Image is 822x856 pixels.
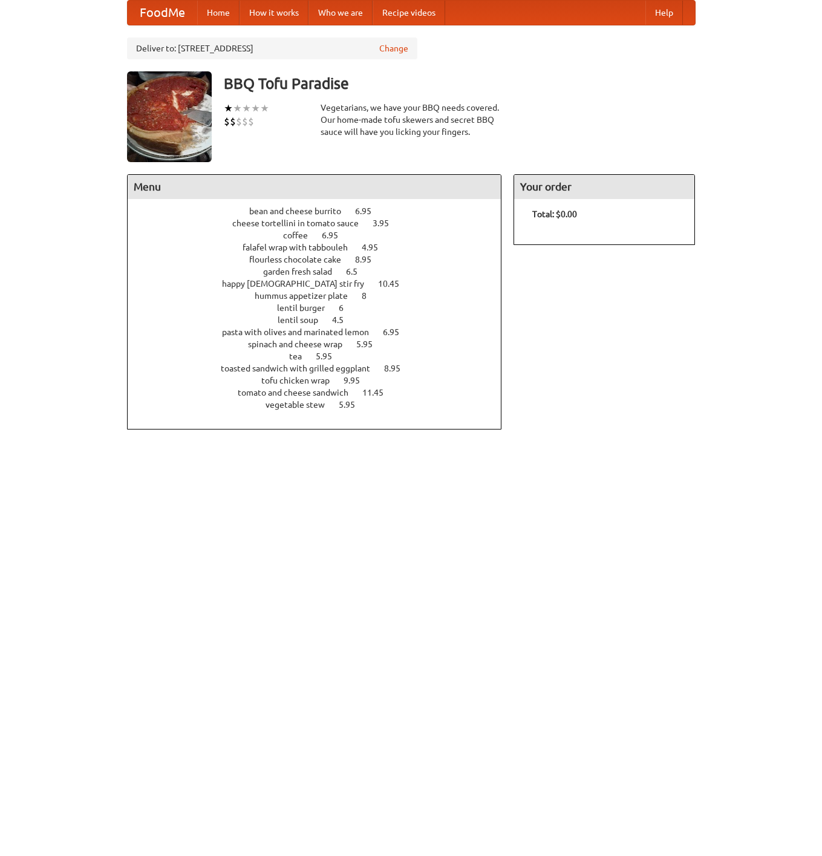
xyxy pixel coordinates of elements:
[356,339,385,349] span: 5.95
[514,175,694,199] h4: Your order
[277,303,337,313] span: lentil burger
[355,255,383,264] span: 8.95
[251,102,260,115] li: ★
[322,230,350,240] span: 6.95
[128,175,501,199] h4: Menu
[289,351,354,361] a: tea 5.95
[248,339,395,349] a: spinach and cheese wrap 5.95
[373,218,401,228] span: 3.95
[222,327,422,337] a: pasta with olives and marinated lemon 6.95
[224,115,230,128] li: $
[238,388,360,397] span: tomato and cheese sandwich
[278,315,366,325] a: lentil soup 4.5
[243,243,400,252] a: falafel wrap with tabbouleh 4.95
[316,351,344,361] span: 5.95
[344,376,372,385] span: 9.95
[236,115,242,128] li: $
[233,102,242,115] li: ★
[255,291,389,301] a: hummus appetizer plate 8
[362,291,379,301] span: 8
[127,38,417,59] div: Deliver to: [STREET_ADDRESS]
[383,327,411,337] span: 6.95
[249,255,353,264] span: flourless chocolate cake
[238,388,406,397] a: tomato and cheese sandwich 11.45
[197,1,240,25] a: Home
[222,279,376,289] span: happy [DEMOGRAPHIC_DATA] stir fry
[221,364,382,373] span: toasted sandwich with grilled eggplant
[249,255,394,264] a: flourless chocolate cake 8.95
[243,243,360,252] span: falafel wrap with tabbouleh
[248,339,354,349] span: spinach and cheese wrap
[240,1,308,25] a: How it works
[222,279,422,289] a: happy [DEMOGRAPHIC_DATA] stir fry 10.45
[384,364,413,373] span: 8.95
[373,1,445,25] a: Recipe videos
[248,115,254,128] li: $
[266,400,337,410] span: vegetable stew
[266,400,377,410] a: vegetable stew 5.95
[263,267,344,276] span: garden fresh salad
[127,71,212,162] img: angular.jpg
[128,1,197,25] a: FoodMe
[321,102,502,138] div: Vegetarians, we have your BBQ needs covered. Our home-made tofu skewers and secret BBQ sauce will...
[242,115,248,128] li: $
[255,291,360,301] span: hummus appetizer plate
[277,303,366,313] a: lentil burger 6
[242,102,251,115] li: ★
[232,218,411,228] a: cheese tortellini in tomato sauce 3.95
[278,315,330,325] span: lentil soup
[283,230,360,240] a: coffee 6.95
[532,209,577,219] b: Total: $0.00
[346,267,370,276] span: 6.5
[355,206,383,216] span: 6.95
[230,115,236,128] li: $
[332,315,356,325] span: 4.5
[645,1,683,25] a: Help
[221,364,423,373] a: toasted sandwich with grilled eggplant 8.95
[378,279,411,289] span: 10.45
[249,206,353,216] span: bean and cheese burrito
[261,376,342,385] span: tofu chicken wrap
[379,42,408,54] a: Change
[222,327,381,337] span: pasta with olives and marinated lemon
[260,102,269,115] li: ★
[289,351,314,361] span: tea
[249,206,394,216] a: bean and cheese burrito 6.95
[232,218,371,228] span: cheese tortellini in tomato sauce
[261,376,382,385] a: tofu chicken wrap 9.95
[362,243,390,252] span: 4.95
[263,267,380,276] a: garden fresh salad 6.5
[283,230,320,240] span: coffee
[224,71,696,96] h3: BBQ Tofu Paradise
[339,303,356,313] span: 6
[362,388,396,397] span: 11.45
[339,400,367,410] span: 5.95
[224,102,233,115] li: ★
[308,1,373,25] a: Who we are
